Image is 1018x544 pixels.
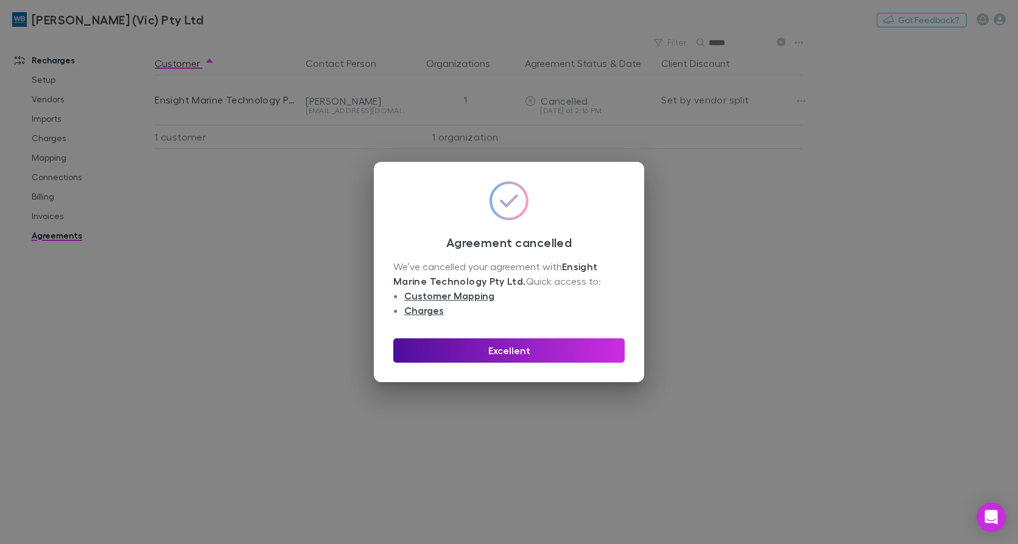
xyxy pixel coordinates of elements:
div: We’ve cancelled your agreement with Quick access to: [393,259,625,319]
img: svg%3e [490,181,528,220]
a: Customer Mapping [404,290,494,302]
div: Open Intercom Messenger [977,503,1006,532]
a: Charges [404,304,444,316]
button: Excellent [393,338,625,363]
h3: Agreement cancelled [393,235,625,249]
